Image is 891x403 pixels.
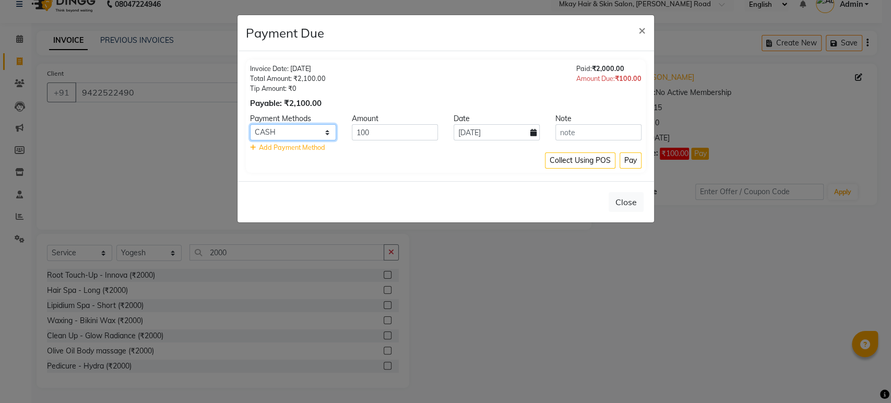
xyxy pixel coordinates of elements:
span: ₹2,000.00 [592,64,624,73]
div: Payable: ₹2,100.00 [250,98,326,110]
button: Collect Using POS [545,152,615,169]
div: Total Amount: ₹2,100.00 [250,74,326,84]
span: × [638,22,646,38]
div: Note [548,113,649,124]
div: Payment Methods [242,113,344,124]
input: yyyy-mm-dd [454,124,540,140]
div: Date [446,113,548,124]
div: Amount Due: [576,74,641,84]
div: Tip Amount: ₹0 [250,84,326,93]
h4: Payment Due [246,23,324,42]
button: Pay [620,152,641,169]
button: Close [630,15,654,44]
div: Amount [344,113,446,124]
span: ₹100.00 [615,74,641,82]
div: Invoice Date: [DATE] [250,64,326,74]
input: note [555,124,641,140]
input: Amount [352,124,438,140]
button: Close [609,192,644,212]
span: Add Payment Method [259,143,325,151]
div: Paid: [576,64,641,74]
